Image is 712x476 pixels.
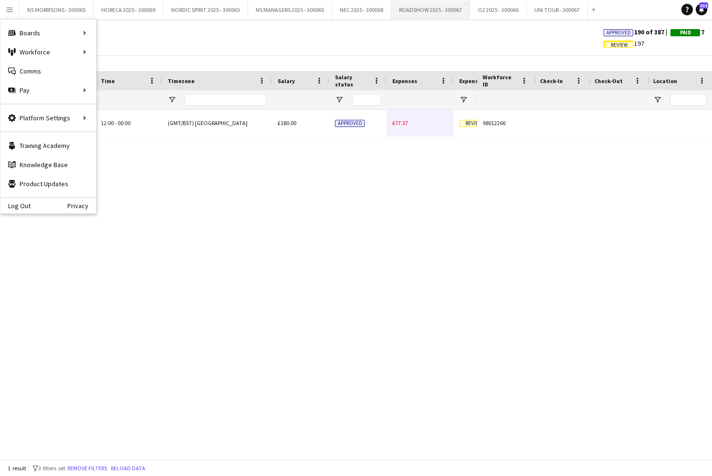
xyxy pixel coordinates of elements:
button: Reload data [109,463,147,474]
span: Salary status [335,74,369,88]
div: Pay [0,81,96,100]
div: (GMT/BST) [GEOGRAPHIC_DATA] [162,110,272,136]
a: Privacy [67,202,96,210]
a: Training Academy [0,136,96,155]
span: Check-Out [594,77,623,85]
a: Knowledge Base [0,155,96,174]
a: Log Out [0,202,31,210]
span: Approved [335,120,365,127]
button: NORDIC SPIRIT 2025 - 300065 [163,0,248,19]
span: Review [611,42,628,48]
span: £180.00 [278,119,296,127]
span: Check-In [540,77,563,85]
a: Product Updates [0,174,96,193]
span: £77.37 [392,119,408,127]
button: ROADSHOW 2025 - 300067 [391,0,470,19]
span: 3 filters set [38,465,65,472]
button: NS MORRISONS - 300065 [20,0,94,19]
button: NS MANAGERS 2025 - 300065 [248,0,332,19]
span: 12:00 [101,119,114,127]
input: Location Filter Input [670,94,706,106]
div: 98012266 [477,110,534,136]
button: Open Filter Menu [653,95,662,104]
span: - [115,119,117,127]
span: 197 [604,39,644,48]
input: Expenses status Filter Input [476,94,515,106]
span: 00:00 [118,119,130,127]
span: Workforce ID [483,74,517,88]
span: Expenses [392,77,417,85]
span: Salary [278,77,295,85]
button: UNI TOUR - 300067 [527,0,588,19]
a: Comms [0,62,96,81]
a: 331 [696,4,707,15]
span: 331 [699,2,708,9]
span: 190 of 387 [604,28,670,36]
button: Open Filter Menu [459,95,468,104]
button: Open Filter Menu [168,95,176,104]
div: Workforce [0,42,96,62]
span: Location [653,77,677,85]
span: Timezone [168,77,194,85]
button: Remove filters [65,463,109,474]
span: Time [101,77,115,85]
input: Timezone Filter Input [185,94,266,106]
input: Salary status Filter Input [352,94,381,106]
span: Expenses status [459,77,503,85]
button: HORECA 2025 - 300069 [94,0,163,19]
span: 7 [670,28,704,36]
span: Paid [680,30,691,36]
button: Open Filter Menu [335,95,344,104]
button: O2 2025 - 300066 [470,0,527,19]
span: Approved [606,30,631,36]
div: Boards [0,23,96,42]
div: Platform Settings [0,108,96,127]
button: NEC 2025 - 300068 [332,0,391,19]
span: Review [459,120,489,127]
